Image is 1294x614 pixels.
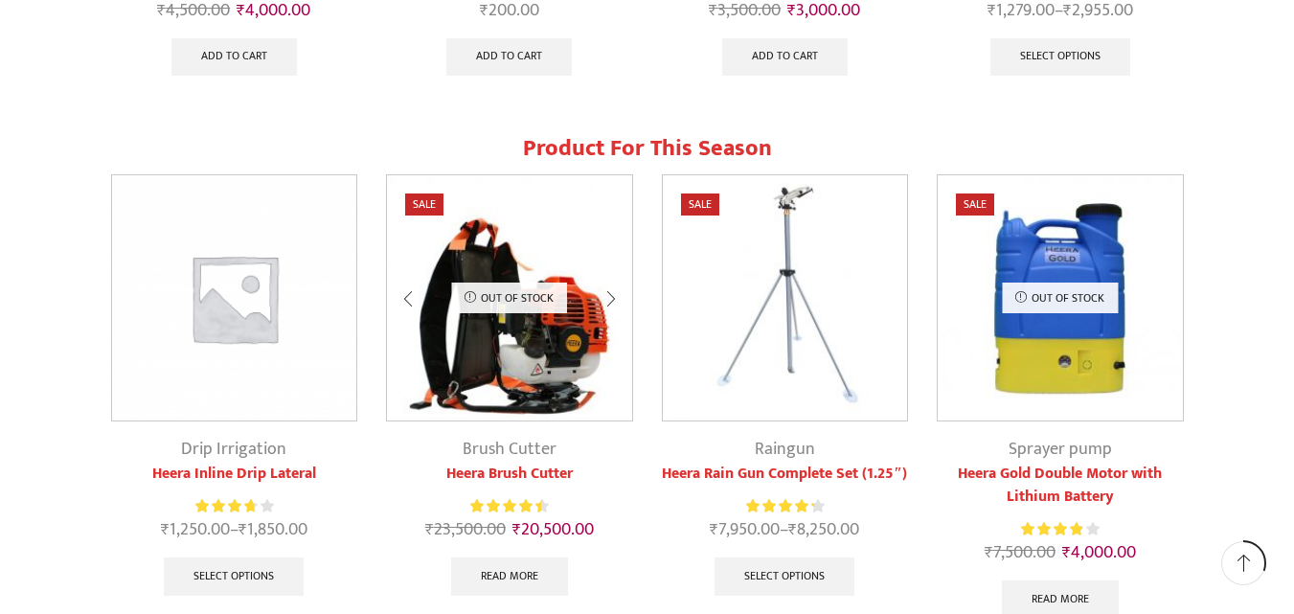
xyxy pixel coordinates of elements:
div: Rated 3.91 out of 5 [1021,519,1099,539]
a: Brush Cutter [463,435,556,464]
span: ₹ [710,515,718,544]
img: Heera Gold Double Motor with Lithium Battery [938,175,1183,421]
div: Rated 3.81 out of 5 [195,496,273,516]
a: Sprayer pump [1009,435,1112,464]
span: – [662,517,909,543]
div: Rated 4.38 out of 5 [746,496,824,516]
bdi: 1,850.00 [238,515,307,544]
img: Heera Brush Cutter [387,175,632,421]
p: Out of stock [451,283,567,313]
bdi: 7,950.00 [710,515,780,544]
span: Sale [681,193,719,216]
img: Heera Rain Gun Complete Set [663,175,908,421]
span: Product for this Season [523,129,772,168]
a: Select options for “Heera Inline Drip Lateral” [164,557,304,596]
a: Add to cart: “HEERA VARSHA SPRINKLER SET” [446,38,572,77]
span: Sale [956,193,994,216]
bdi: 8,250.00 [788,515,859,544]
p: Out of stock [1002,283,1118,313]
span: ₹ [425,515,434,544]
bdi: 4,000.00 [1062,538,1136,567]
div: Rated 4.55 out of 5 [470,496,548,516]
span: Rated out of 5 [746,496,814,516]
a: Heera Inline Drip Lateral [111,463,358,486]
span: Rated out of 5 [1021,519,1081,539]
a: Drip Irrigation [181,435,286,464]
a: Read more about “Heera Brush Cutter” [451,557,568,596]
span: ₹ [788,515,797,544]
span: – [111,517,358,543]
span: ₹ [161,515,170,544]
bdi: 23,500.00 [425,515,506,544]
a: Raingun [755,435,815,464]
span: ₹ [512,515,521,544]
span: Sale [405,193,443,216]
a: Add to cart: “Heera Rain Gun (1.25")” [171,38,297,77]
span: ₹ [985,538,993,567]
a: Heera Rain Gun Complete Set (1.25″) [662,463,909,486]
a: Heera Gold Double Motor with Lithium Battery [937,463,1184,509]
span: Rated out of 5 [470,496,541,516]
a: Select options for “Heera Rain Gun Complete Set (1.25")” [715,557,854,596]
span: ₹ [1062,538,1071,567]
bdi: 1,250.00 [161,515,230,544]
bdi: 7,500.00 [985,538,1056,567]
img: Placeholder [112,175,357,421]
bdi: 20,500.00 [512,515,594,544]
a: Select options for “Silpaulin Vermibed ISI” [990,38,1130,77]
span: Rated out of 5 [195,496,255,516]
span: ₹ [238,515,247,544]
a: Heera Brush Cutter [386,463,633,486]
a: Add to cart: “Heera Vermi Nursery” [722,38,848,77]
